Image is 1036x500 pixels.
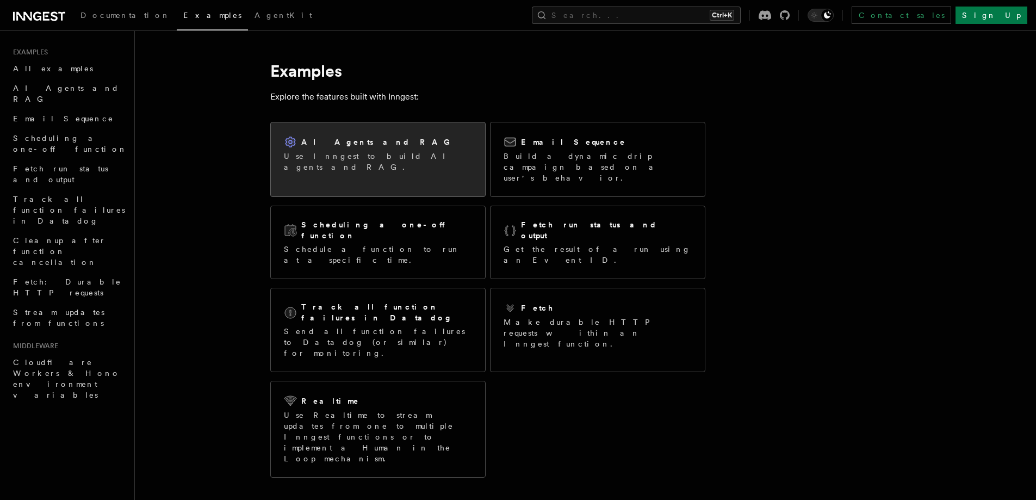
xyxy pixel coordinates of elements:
span: All examples [13,64,93,73]
a: Sign Up [956,7,1027,24]
a: All examples [9,59,128,78]
a: Fetch run status and output [9,159,128,189]
h1: Examples [270,61,705,81]
span: Email Sequence [13,114,114,123]
a: Scheduling a one-off functionSchedule a function to run at a specific time. [270,206,486,279]
h2: Scheduling a one-off function [301,219,472,241]
span: Track all function failures in Datadog [13,195,125,225]
a: Fetch: Durable HTTP requests [9,272,128,303]
span: Stream updates from functions [13,308,104,328]
h2: AI Agents and RAG [301,137,456,147]
p: Make durable HTTP requests within an Inngest function. [504,317,692,349]
a: Email SequenceBuild a dynamic drip campaign based on a user's behavior. [490,122,705,197]
p: Send all function failures to Datadog (or similar) for monitoring. [284,326,472,359]
h2: Email Sequence [521,137,626,147]
h2: Fetch [521,303,554,313]
span: Examples [183,11,241,20]
a: RealtimeUse Realtime to stream updates from one to multiple Inngest functions or to implement a H... [270,381,486,478]
a: Contact sales [852,7,951,24]
a: AI Agents and RAG [9,78,128,109]
a: Examples [177,3,248,30]
span: Cloudflare Workers & Hono environment variables [13,358,120,399]
h2: Track all function failures in Datadog [301,301,472,323]
h2: Realtime [301,396,359,406]
span: Scheduling a one-off function [13,134,127,153]
span: Fetch run status and output [13,164,108,184]
span: Cleanup after function cancellation [13,236,106,267]
span: AI Agents and RAG [13,84,119,103]
a: Email Sequence [9,109,128,128]
p: Use Realtime to stream updates from one to multiple Inngest functions or to implement a Human in ... [284,410,472,464]
a: AgentKit [248,3,319,29]
h2: Fetch run status and output [521,219,692,241]
a: Cloudflare Workers & Hono environment variables [9,353,128,405]
a: Track all function failures in DatadogSend all function failures to Datadog (or similar) for moni... [270,288,486,372]
p: Get the result of a run using an Event ID. [504,244,692,266]
p: Schedule a function to run at a specific time. [284,244,472,266]
kbd: Ctrl+K [710,10,734,21]
a: Track all function failures in Datadog [9,189,128,231]
span: Documentation [80,11,170,20]
a: Stream updates from functions [9,303,128,333]
span: Fetch: Durable HTTP requests [13,277,121,297]
p: Build a dynamic drip campaign based on a user's behavior. [504,151,692,183]
a: Cleanup after function cancellation [9,231,128,272]
a: Fetch run status and outputGet the result of a run using an Event ID. [490,206,705,279]
p: Use Inngest to build AI agents and RAG. [284,151,472,172]
p: Explore the features built with Inngest: [270,89,705,104]
span: AgentKit [255,11,312,20]
span: Middleware [9,342,58,350]
span: Examples [9,48,48,57]
a: AI Agents and RAGUse Inngest to build AI agents and RAG. [270,122,486,197]
button: Toggle dark mode [808,9,834,22]
button: Search...Ctrl+K [532,7,741,24]
a: Documentation [74,3,177,29]
a: Scheduling a one-off function [9,128,128,159]
a: FetchMake durable HTTP requests within an Inngest function. [490,288,705,372]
